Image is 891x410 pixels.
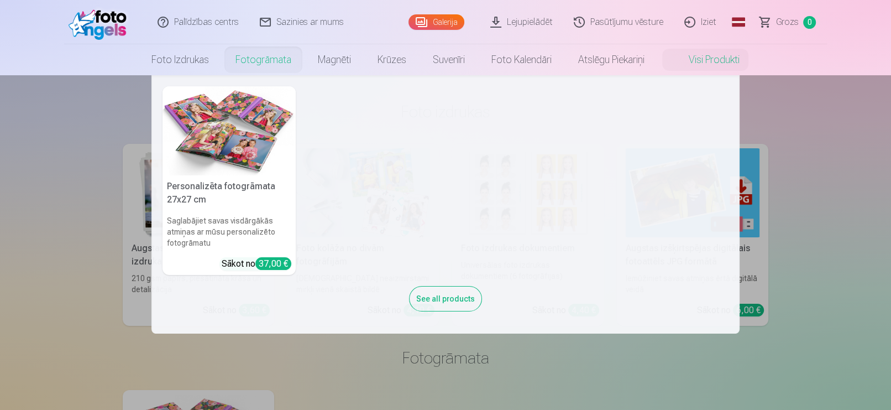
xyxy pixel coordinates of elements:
[305,44,364,75] a: Magnēti
[222,44,305,75] a: Fotogrāmata
[222,257,291,271] div: Sākot no
[138,44,222,75] a: Foto izdrukas
[409,286,482,312] div: See all products
[420,44,478,75] a: Suvenīri
[408,14,464,30] a: Galerija
[565,44,658,75] a: Atslēgu piekariņi
[255,257,291,270] div: 37,00 €
[69,4,132,40] img: /fa1
[658,44,753,75] a: Visi produkti
[163,86,296,175] img: Personalizēta fotogrāmata 27x27 cm
[364,44,420,75] a: Krūzes
[163,175,296,211] h5: Personalizēta fotogrāmata 27x27 cm
[803,16,816,29] span: 0
[163,211,296,253] h6: Saglabājiet savas visdārgākās atmiņas ar mūsu personalizēto fotogrāmatu
[478,44,565,75] a: Foto kalendāri
[776,15,799,29] span: Grozs
[409,292,482,304] a: See all products
[163,86,296,275] a: Personalizēta fotogrāmata 27x27 cmPersonalizēta fotogrāmata 27x27 cmSaglabājiet savas visdārgākās...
